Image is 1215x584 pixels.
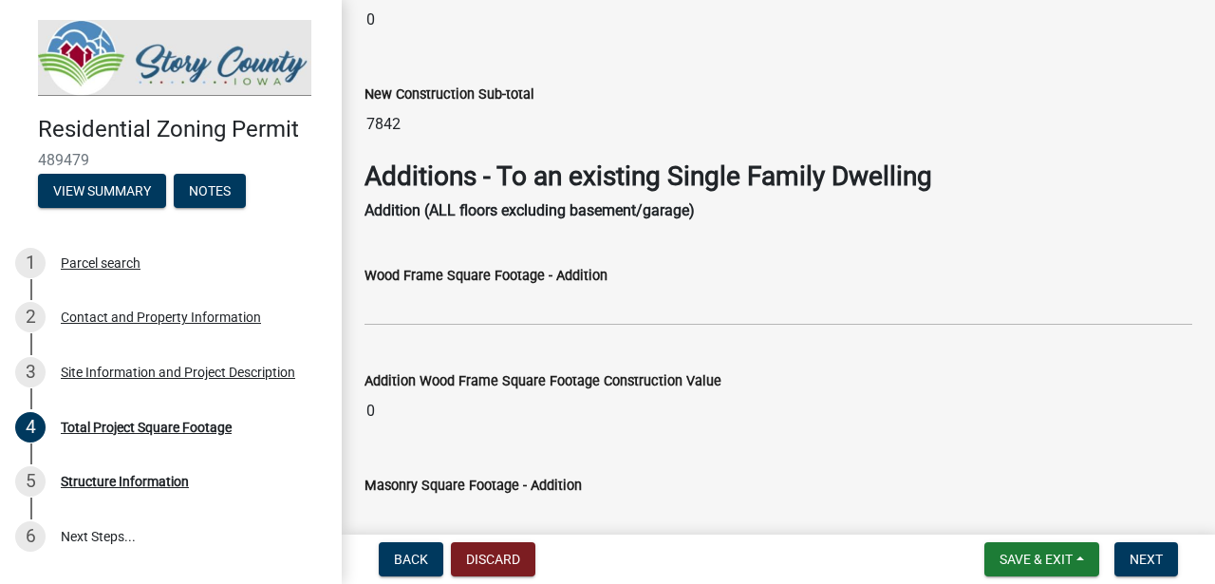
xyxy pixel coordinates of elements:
button: Next [1114,542,1178,576]
div: Parcel search [61,256,140,270]
div: 5 [15,466,46,497]
span: 489479 [38,151,304,169]
img: Story County, Iowa [38,20,311,96]
button: Save & Exit [984,542,1099,576]
span: Back [394,552,428,567]
label: Masonry Square Footage - Addition [364,480,582,493]
div: 1 [15,248,46,278]
span: Save & Exit [1000,552,1073,567]
button: View Summary [38,174,166,208]
button: Discard [451,542,535,576]
div: Structure Information [61,475,189,488]
div: 2 [15,302,46,332]
wm-modal-confirm: Summary [38,184,166,199]
div: Contact and Property Information [61,311,261,324]
button: Back [379,542,443,576]
div: Site Information and Project Description [61,366,295,379]
strong: Addition (ALL floors excluding basement/garage) [364,201,695,219]
label: Wood Frame Square Footage - Addition [364,270,607,283]
label: Addition Wood Frame Square Footage Construction Value [364,375,721,388]
label: New Construction Sub-total [364,88,534,102]
div: Total Project Square Footage [61,421,232,434]
span: Next [1130,552,1163,567]
div: 6 [15,521,46,552]
strong: Additions - To an existing Single Family Dwelling [364,160,932,192]
h4: Residential Zoning Permit [38,116,327,143]
wm-modal-confirm: Notes [174,184,246,199]
div: 3 [15,357,46,387]
div: 4 [15,412,46,443]
button: Notes [174,174,246,208]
